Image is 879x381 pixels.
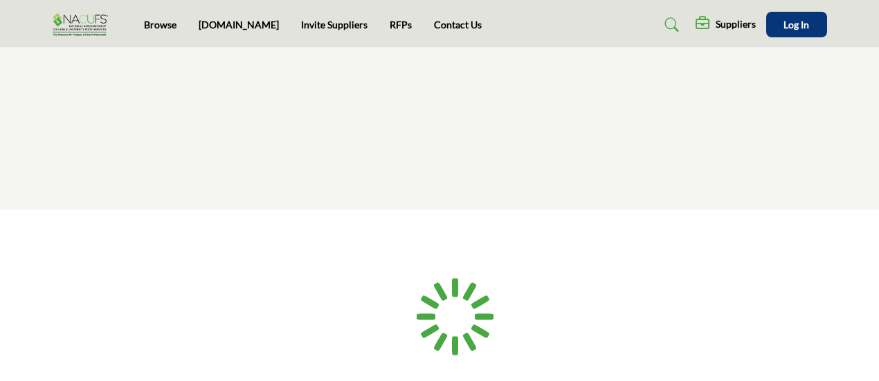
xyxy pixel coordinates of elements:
button: Log In [766,12,827,37]
a: [DOMAIN_NAME] [199,19,279,30]
img: Site Logo [53,13,115,36]
span: Log In [783,19,809,30]
a: Contact Us [434,19,482,30]
a: RFPs [390,19,412,30]
a: Search [651,14,688,36]
a: Browse [144,19,176,30]
div: Suppliers [696,17,756,33]
a: Invite Suppliers [301,19,368,30]
h5: Suppliers [716,18,756,30]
